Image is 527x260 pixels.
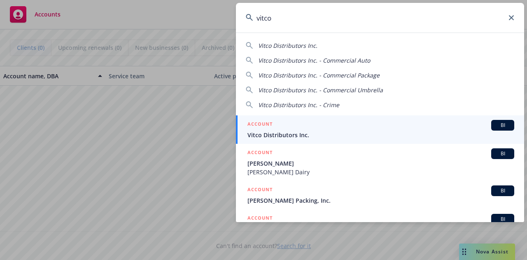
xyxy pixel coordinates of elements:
[236,209,524,238] a: ACCOUNTBI
[258,101,339,109] span: Vitco Distributors Inc. - Crime
[247,131,514,139] span: Vitco Distributors Inc.
[494,187,511,194] span: BI
[258,42,317,49] span: Vitco Distributors Inc.
[247,214,273,224] h5: ACCOUNT
[236,181,524,209] a: ACCOUNTBI[PERSON_NAME] Packing, Inc.
[494,122,511,129] span: BI
[494,150,511,157] span: BI
[236,115,524,144] a: ACCOUNTBIVitco Distributors Inc.
[494,215,511,223] span: BI
[236,144,524,181] a: ACCOUNTBI[PERSON_NAME][PERSON_NAME] Dairy
[247,159,514,168] span: [PERSON_NAME]
[247,168,514,176] span: [PERSON_NAME] Dairy
[247,185,273,195] h5: ACCOUNT
[258,71,380,79] span: Vitco Distributors Inc. - Commercial Package
[236,3,524,33] input: Search...
[247,148,273,158] h5: ACCOUNT
[258,86,383,94] span: Vitco Distributors Inc. - Commercial Umbrella
[247,196,514,205] span: [PERSON_NAME] Packing, Inc.
[258,56,370,64] span: Vitco Distributors Inc. - Commercial Auto
[247,120,273,130] h5: ACCOUNT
